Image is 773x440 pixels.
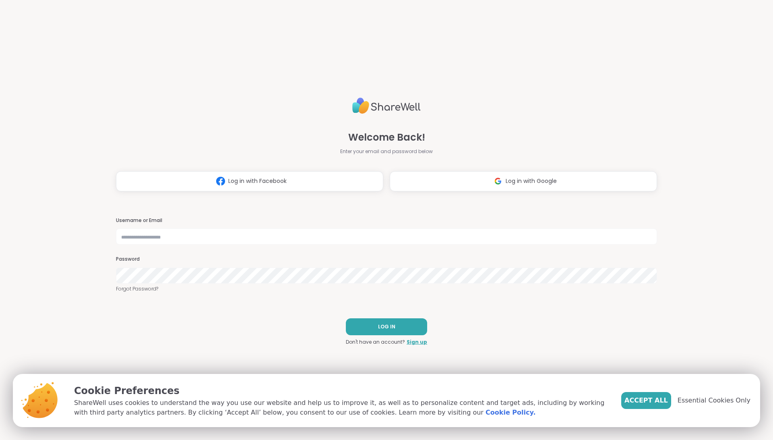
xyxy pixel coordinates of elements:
[490,174,506,189] img: ShareWell Logomark
[678,396,750,405] span: Essential Cookies Only
[340,148,433,155] span: Enter your email and password below
[116,256,657,263] h3: Password
[624,396,668,405] span: Accept All
[74,398,608,417] p: ShareWell uses cookies to understand the way you use our website and help us to improve it, as we...
[378,323,395,330] span: LOG IN
[346,338,405,346] span: Don't have an account?
[407,338,427,346] a: Sign up
[346,318,427,335] button: LOG IN
[213,174,228,189] img: ShareWell Logomark
[116,285,657,293] a: Forgot Password?
[506,177,557,185] span: Log in with Google
[486,408,535,417] a: Cookie Policy.
[116,217,657,224] h3: Username or Email
[390,171,657,191] button: Log in with Google
[74,384,608,398] p: Cookie Preferences
[352,94,421,117] img: ShareWell Logo
[348,130,425,145] span: Welcome Back!
[228,177,287,185] span: Log in with Facebook
[116,171,383,191] button: Log in with Facebook
[621,392,671,409] button: Accept All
